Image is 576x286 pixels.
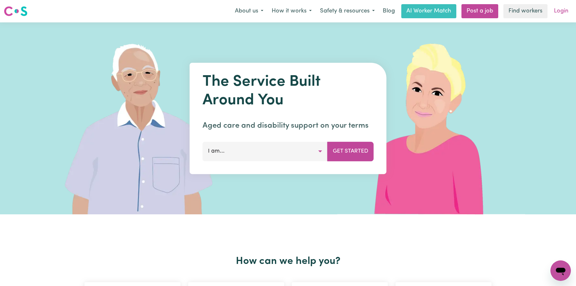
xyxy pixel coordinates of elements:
a: Post a job [461,4,498,18]
iframe: Button to launch messaging window [550,260,571,281]
a: AI Worker Match [401,4,456,18]
a: Careseekers logo [4,4,28,19]
a: Blog [379,4,399,18]
img: Careseekers logo [4,5,28,17]
button: Get Started [327,142,374,161]
a: Find workers [503,4,548,18]
button: About us [231,4,268,18]
button: How it works [268,4,316,18]
h1: The Service Built Around You [203,73,374,110]
h2: How can we help you? [81,255,495,267]
a: Login [550,4,572,18]
button: Safety & resources [316,4,379,18]
p: Aged care and disability support on your terms [203,120,374,131]
button: I am... [203,142,328,161]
